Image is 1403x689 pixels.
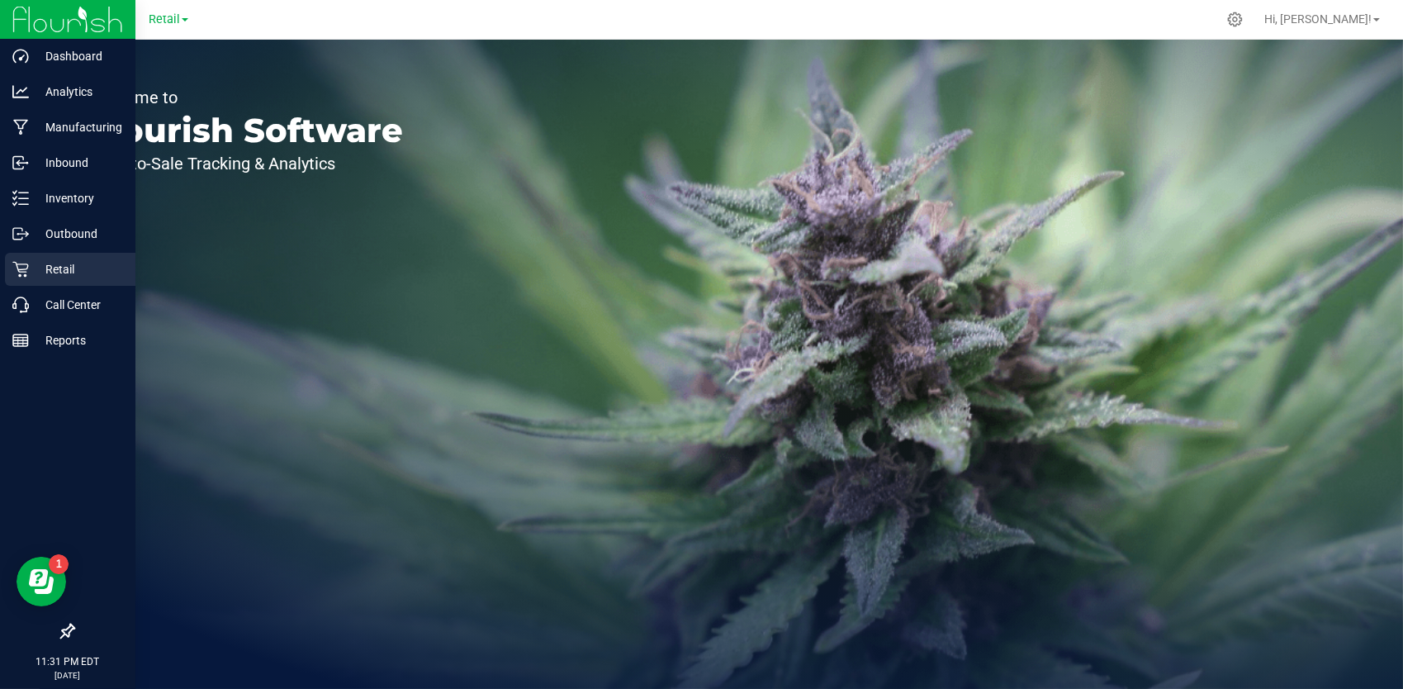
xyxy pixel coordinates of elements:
[1225,12,1245,27] div: Manage settings
[12,154,29,171] inline-svg: Inbound
[29,188,128,208] p: Inventory
[149,12,180,26] span: Retail
[89,114,403,147] p: Flourish Software
[49,554,69,574] iframe: Resource center unread badge
[29,330,128,350] p: Reports
[17,557,66,606] iframe: Resource center
[29,117,128,137] p: Manufacturing
[29,153,128,173] p: Inbound
[12,83,29,100] inline-svg: Analytics
[29,295,128,315] p: Call Center
[29,82,128,102] p: Analytics
[89,155,403,172] p: Seed-to-Sale Tracking & Analytics
[12,190,29,207] inline-svg: Inventory
[12,48,29,64] inline-svg: Dashboard
[7,654,128,669] p: 11:31 PM EDT
[7,669,128,682] p: [DATE]
[1264,12,1372,26] span: Hi, [PERSON_NAME]!
[12,119,29,135] inline-svg: Manufacturing
[12,226,29,242] inline-svg: Outbound
[12,332,29,349] inline-svg: Reports
[29,224,128,244] p: Outbound
[29,259,128,279] p: Retail
[12,297,29,313] inline-svg: Call Center
[29,46,128,66] p: Dashboard
[89,89,403,106] p: Welcome to
[12,261,29,278] inline-svg: Retail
